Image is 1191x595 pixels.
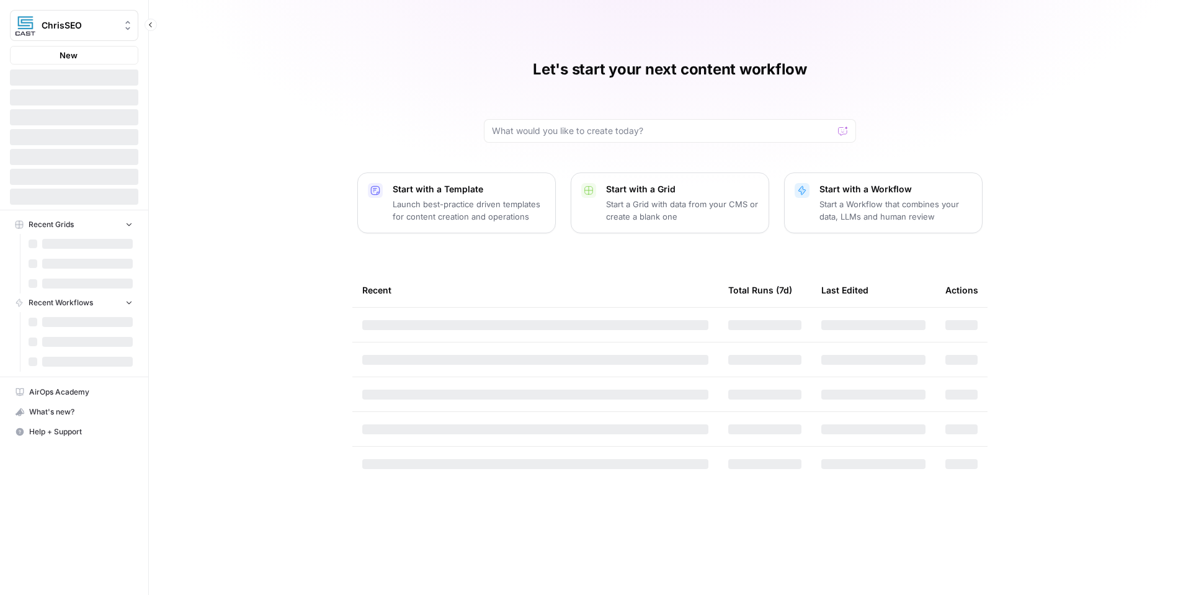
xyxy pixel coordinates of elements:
button: Start with a TemplateLaunch best-practice driven templates for content creation and operations [357,172,556,233]
span: AirOps Academy [29,387,133,398]
a: AirOps Academy [10,382,138,402]
button: Recent Workflows [10,293,138,312]
button: Start with a GridStart a Grid with data from your CMS or create a blank one [571,172,769,233]
input: What would you like to create today? [492,125,833,137]
img: ChrisSEO Logo [14,14,37,37]
span: New [60,49,78,61]
p: Start with a Grid [606,183,759,195]
h1: Let's start your next content workflow [533,60,807,79]
button: Workspace: ChrisSEO [10,10,138,41]
span: Recent Grids [29,219,74,230]
p: Start with a Template [393,183,545,195]
div: Actions [945,273,978,307]
button: Recent Grids [10,215,138,234]
button: Start with a WorkflowStart a Workflow that combines your data, LLMs and human review [784,172,983,233]
span: Recent Workflows [29,297,93,308]
span: Help + Support [29,426,133,437]
p: Start a Grid with data from your CMS or create a blank one [606,198,759,223]
div: What's new? [11,403,138,421]
span: ChrisSEO [42,19,117,32]
div: Total Runs (7d) [728,273,792,307]
button: New [10,46,138,65]
p: Launch best-practice driven templates for content creation and operations [393,198,545,223]
div: Recent [362,273,708,307]
div: Last Edited [821,273,868,307]
button: Help + Support [10,422,138,442]
p: Start with a Workflow [819,183,972,195]
p: Start a Workflow that combines your data, LLMs and human review [819,198,972,223]
button: What's new? [10,402,138,422]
